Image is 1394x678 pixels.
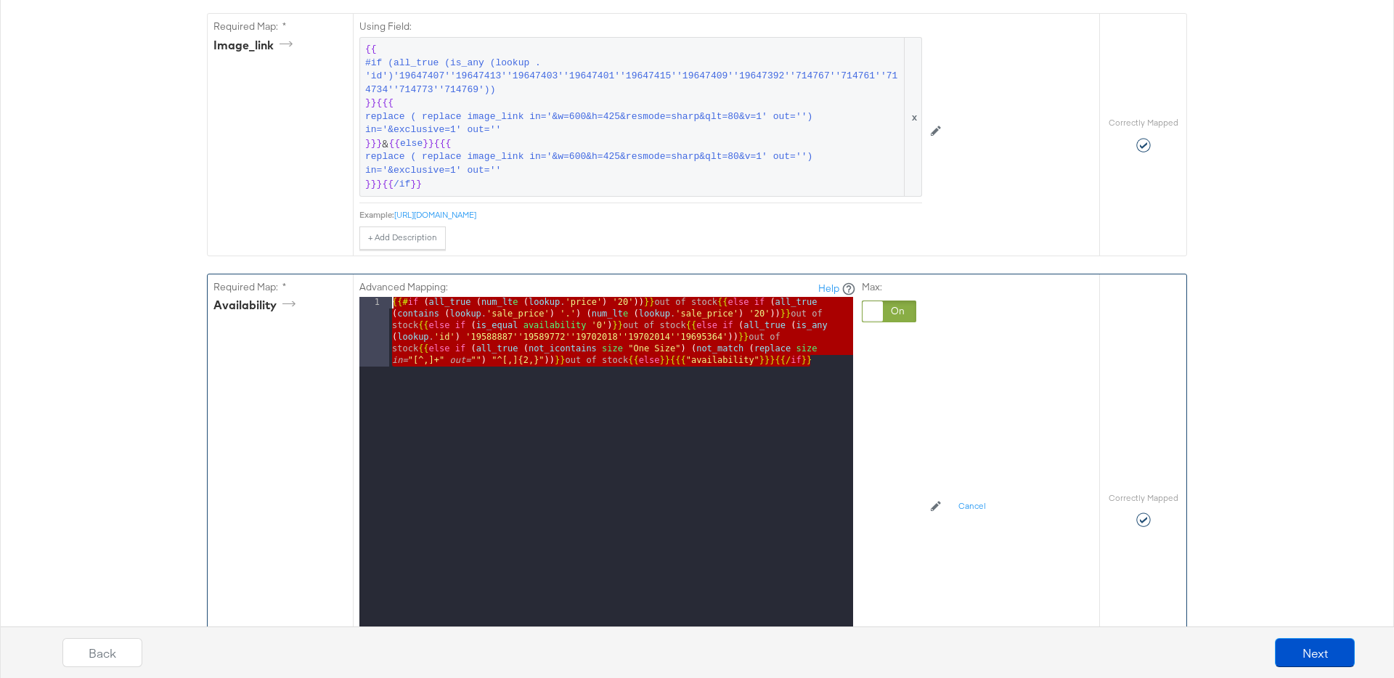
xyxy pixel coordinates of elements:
[213,37,298,54] div: image_link
[862,280,916,294] label: Max:
[365,97,377,110] span: }}
[365,43,916,191] span: &
[388,137,400,151] span: {{
[1109,492,1178,504] label: Correctly Mapped
[365,57,902,97] span: #if (all_true (is_any (lookup . 'id')'19647407''19647413''19647403''19647401''19647415''19647409'...
[410,178,422,192] span: }}
[1109,117,1178,128] label: Correctly Mapped
[1275,638,1355,667] button: Next
[377,97,394,110] span: {{{
[365,137,382,151] span: }}}
[359,209,394,221] div: Example:
[213,280,347,294] label: Required Map: *
[62,638,142,667] button: Back
[434,137,451,151] span: {{{
[365,43,377,57] span: {{
[359,20,922,33] label: Using Field:
[904,38,921,196] span: x
[365,110,902,137] span: replace ( replace image_link in='&w=600&h=425&resmode=sharp&qlt=80&v=1' out='') in='&exclusive=1'...
[365,178,382,192] span: }}}
[394,178,410,192] span: /if
[400,137,423,151] span: else
[423,137,434,151] span: }}
[818,282,839,295] a: Help
[382,178,394,192] span: {{
[359,226,446,250] button: + Add Description
[394,209,476,220] a: [URL][DOMAIN_NAME]
[213,20,347,33] label: Required Map: *
[365,150,902,177] span: replace ( replace image_link in='&w=600&h=425&resmode=sharp&qlt=80&v=1' out='') in='&exclusive=1'...
[359,297,389,367] div: 1
[950,495,995,518] button: Cancel
[213,297,301,314] div: availability
[359,280,448,294] label: Advanced Mapping:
